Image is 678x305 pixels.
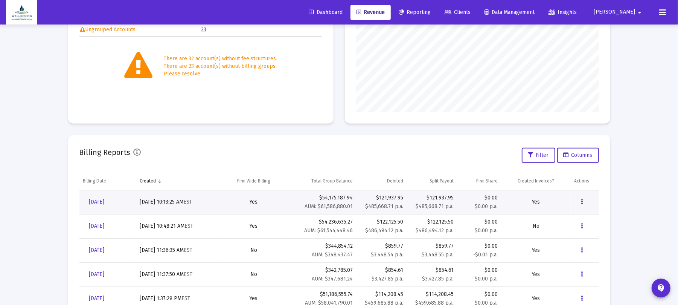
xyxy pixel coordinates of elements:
[89,247,105,253] span: [DATE]
[505,247,567,254] div: Yes
[475,203,498,210] small: $0.00 p.a.
[181,295,190,302] small: EST
[89,295,105,302] span: [DATE]
[360,194,403,202] div: $121,937.95
[80,24,201,35] td: Ungrouped Accounts
[184,271,192,277] small: EST
[79,172,136,190] td: Column Billing Date
[309,9,343,15] span: Dashboard
[360,242,403,250] div: $859.77
[312,276,353,282] small: AUM: $347,681.24
[312,251,353,258] small: AUM: $348,437.47
[304,227,353,234] small: AUM: $61,544,448.46
[183,199,192,205] small: EST
[140,295,216,302] div: [DATE] 1:37:29 PM
[393,5,437,20] a: Reporting
[461,218,498,226] div: $0.00
[89,271,105,277] span: [DATE]
[357,172,407,190] td: Column Debited
[288,172,357,190] td: Column Total Group Balance
[291,194,353,210] div: $54,175,187.94
[635,5,644,20] mat-icon: arrow_drop_down
[136,172,219,190] td: Column Created
[505,295,567,302] div: Yes
[83,195,111,210] a: [DATE]
[184,223,193,229] small: EST
[371,251,403,258] small: $3,448.54 p.a.
[657,284,666,293] mat-icon: contact_support
[501,172,571,190] td: Column Created Invoices?
[360,267,403,274] div: $854.61
[224,198,284,206] div: Yes
[372,276,403,282] small: $3,427.85 p.a.
[360,218,403,226] div: $122,125.50
[439,5,477,20] a: Clients
[411,267,454,283] div: $854.61
[430,178,454,184] div: Split Payout
[164,70,277,78] div: Please resolve.
[594,9,635,15] span: [PERSON_NAME]
[164,55,277,63] div: There are 32 account(s) without fee structures.
[422,251,454,258] small: $3,448.55 p.a.
[140,271,216,278] div: [DATE] 11:37:50 AM
[557,148,599,163] button: Columns
[140,198,216,206] div: [DATE] 10:13:25 AM
[518,178,554,184] div: Created Invoices?
[445,9,471,15] span: Clients
[237,178,270,184] div: Firm Wide Billing
[457,172,501,190] td: Column Firm Share
[360,291,403,298] div: $114,208.45
[83,178,107,184] div: Billing Date
[505,271,567,278] div: Yes
[411,218,454,234] div: $122,125.50
[224,247,284,254] div: No
[140,178,156,184] div: Created
[224,295,284,302] div: Yes
[399,9,431,15] span: Reporting
[542,5,583,20] a: Insights
[83,219,111,234] a: [DATE]
[357,9,385,15] span: Revenue
[505,198,567,206] div: Yes
[505,222,567,230] div: No
[473,251,498,258] small: -$0.01 p.a.
[350,5,391,20] a: Revenue
[184,247,192,253] small: EST
[461,194,498,202] div: $0.00
[574,178,590,184] div: Actions
[291,267,353,283] div: $342,785.07
[305,203,353,210] small: AUM: $61,586,880.01
[291,218,353,234] div: $54,236,635.27
[311,178,353,184] div: Total Group Balance
[571,172,599,190] td: Column Actions
[422,276,454,282] small: $3,427.85 p.a.
[220,172,288,190] td: Column Firm Wide Billing
[478,5,541,20] a: Data Management
[407,172,457,190] td: Column Split Payout
[475,227,498,234] small: $0.00 p.a.
[164,63,277,70] div: There are 23 account(s) without billing groups.
[365,227,403,234] small: $486,494.12 p.a.
[79,146,131,158] h2: Billing Reports
[475,276,498,282] small: $0.00 p.a.
[89,223,105,229] span: [DATE]
[12,5,32,20] img: Dashboard
[291,242,353,259] div: $344,854.12
[411,242,454,259] div: $859.77
[461,291,498,298] div: $0.00
[476,178,498,184] div: Firm Share
[416,227,454,234] small: $486,494.12 p.a.
[548,9,577,15] span: Insights
[461,267,498,274] div: $0.00
[387,178,403,184] div: Debited
[303,5,349,20] a: Dashboard
[485,9,535,15] span: Data Management
[416,203,454,210] small: $485,668.71 p.a.
[83,267,111,282] a: [DATE]
[224,222,284,230] div: Yes
[83,243,111,258] a: [DATE]
[201,26,206,33] a: 23
[140,247,216,254] div: [DATE] 11:36:35 AM
[564,152,593,158] span: Columns
[585,5,653,20] button: [PERSON_NAME]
